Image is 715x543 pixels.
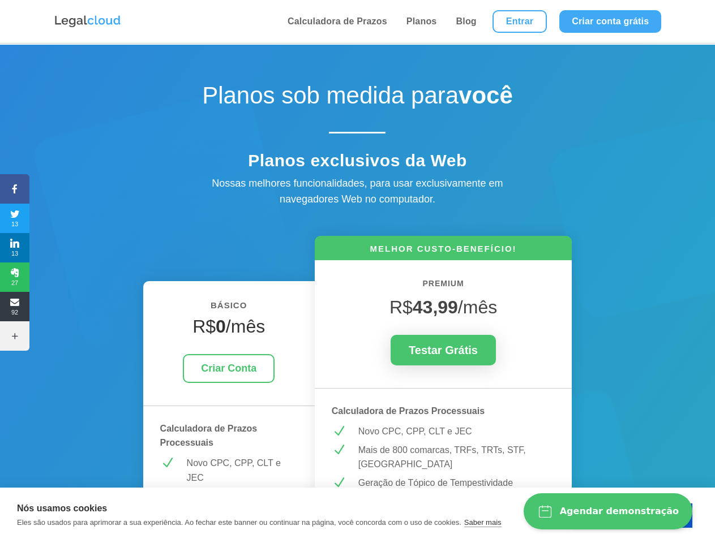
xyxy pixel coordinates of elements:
[159,81,555,115] h1: Planos sob medida para
[391,335,496,365] a: Testar Grátis
[160,456,174,470] span: N
[17,518,461,527] p: Eles são usados para aprimorar a sua experiência. Ao fechar este banner ou continuar na página, v...
[332,476,346,490] span: N
[358,424,555,439] p: Novo CPC, CPP, CLT e JEC
[559,10,661,33] a: Criar conta grátis
[187,175,527,208] div: Nossas melhores funcionalidades, para usar exclusivamente em navegadores Web no computador.
[159,150,555,176] h4: Planos exclusivos da Web
[389,297,497,317] span: R$ /mês
[332,443,346,457] span: N
[183,354,275,383] a: Criar Conta
[160,316,298,343] h4: R$ /mês
[187,456,298,485] p: Novo CPC, CPP, CLT e JEC
[54,14,122,29] img: Logo da Legalcloud
[160,298,298,318] h6: BÁSICO
[160,424,258,448] strong: Calculadora de Prazos Processuais
[315,243,572,260] h6: MELHOR CUSTO-BENEFÍCIO!
[332,277,555,296] h6: PREMIUM
[464,518,502,527] a: Saber mais
[413,297,458,317] strong: 43,99
[332,406,485,416] strong: Calculadora de Prazos Processuais
[459,82,513,109] strong: você
[17,503,107,513] strong: Nós usamos cookies
[493,10,547,33] a: Entrar
[358,443,555,472] p: Mais de 800 comarcas, TRFs, TRTs, STF, [GEOGRAPHIC_DATA]
[358,476,555,490] p: Geração de Tópico de Tempestividade
[216,316,226,337] strong: 0
[332,424,346,438] span: N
